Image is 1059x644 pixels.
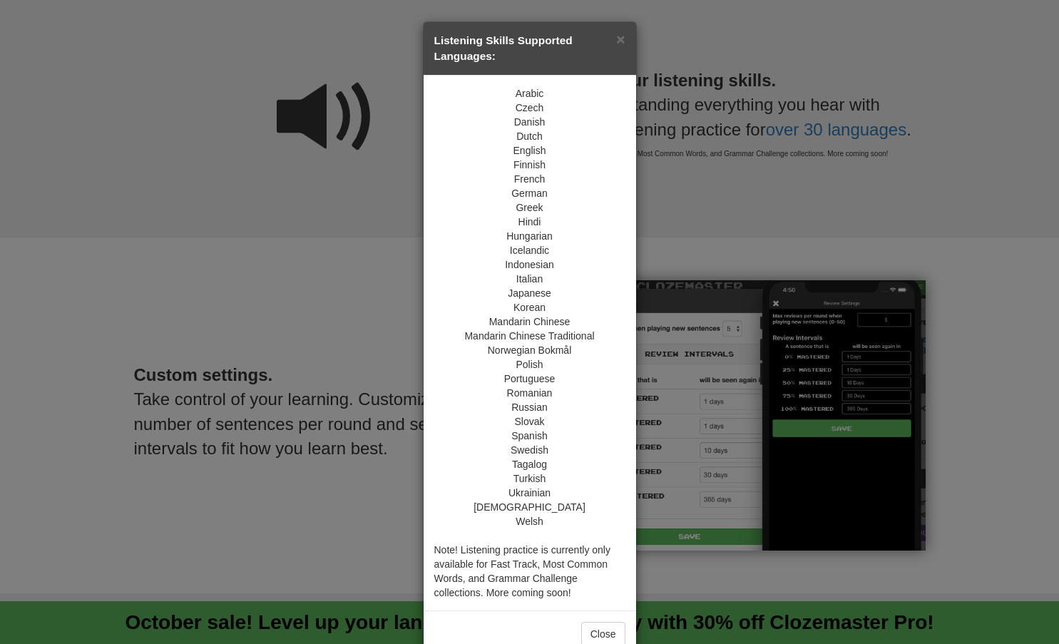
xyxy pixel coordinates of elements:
div: Slovak [434,414,625,429]
div: Spanish [434,429,625,443]
div: Czech [434,101,625,115]
div: Norwegian Bokmål [434,343,625,357]
div: Dutch [434,129,625,143]
div: Russian [434,400,625,414]
div: Portuguese [434,372,625,386]
div: French [434,172,625,186]
div: Hindi [434,215,625,229]
div: Welsh [434,514,625,528]
div: Icelandic [434,243,625,257]
div: Mandarin Chinese [434,315,625,329]
div: Arabic [434,86,625,101]
strong: Listening Skills Supported Languages: [434,34,573,62]
div: Turkish [434,471,625,486]
div: Hungarian [434,229,625,243]
div: Note! Listening practice is currently only available for Fast Track, Most Common Words, and Gramm... [434,543,625,600]
div: Polish [434,357,625,372]
div: [DEMOGRAPHIC_DATA] [434,500,625,514]
span: × [616,31,625,47]
div: Italian [434,272,625,286]
div: Indonesian [434,257,625,272]
div: Japanese [434,286,625,300]
button: Close [616,31,625,46]
div: Swedish [434,443,625,457]
div: Finnish [434,158,625,172]
div: Ukrainian [434,486,625,500]
div: Tagalog [434,457,625,471]
div: Romanian [434,386,625,400]
div: Greek [434,200,625,215]
div: Danish [434,115,625,129]
div: English [434,143,625,158]
div: German [434,186,625,200]
div: Mandarin Chinese Traditional [434,329,625,343]
div: Korean [434,300,625,315]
